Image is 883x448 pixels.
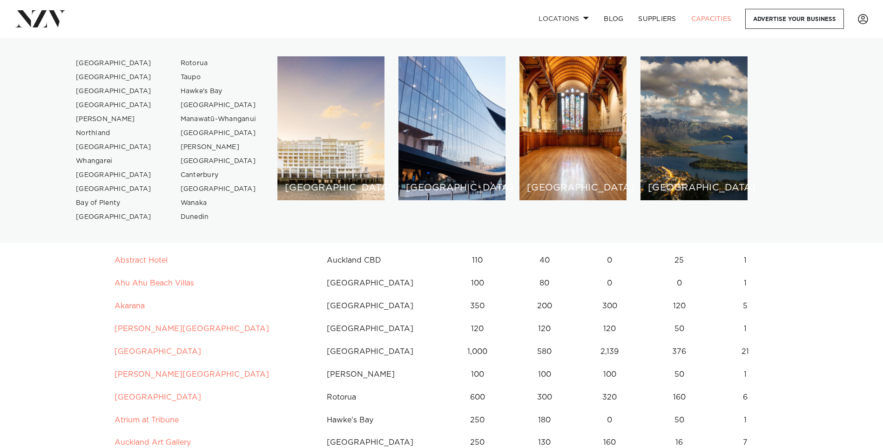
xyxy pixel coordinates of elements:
[115,325,269,333] a: [PERSON_NAME][GEOGRAPHIC_DATA]
[714,409,777,432] td: 1
[68,210,159,224] a: [GEOGRAPHIC_DATA]
[115,394,201,401] a: [GEOGRAPHIC_DATA]
[285,183,377,193] h6: [GEOGRAPHIC_DATA]
[514,386,574,409] td: 300
[745,9,844,29] a: Advertise your business
[398,56,506,200] a: Wellington venues [GEOGRAPHIC_DATA]
[440,409,515,432] td: 250
[115,348,201,355] a: [GEOGRAPHIC_DATA]
[714,272,777,295] td: 1
[645,295,714,318] td: 120
[115,416,179,424] a: Atrium at Tribune
[645,318,714,340] td: 50
[68,126,159,140] a: Northland
[574,386,645,409] td: 320
[714,340,777,363] td: 21
[68,154,159,168] a: Whangarei
[319,249,440,272] td: Auckland CBD
[514,318,574,340] td: 120
[115,257,168,264] a: Abstract Hotel
[519,56,627,200] a: Christchurch venues [GEOGRAPHIC_DATA]
[574,409,645,432] td: 0
[115,371,269,378] a: [PERSON_NAME][GEOGRAPHIC_DATA]
[173,112,264,126] a: Manawatū-Whanganui
[173,98,264,112] a: [GEOGRAPHIC_DATA]
[319,318,440,340] td: [GEOGRAPHIC_DATA]
[68,140,159,154] a: [GEOGRAPHIC_DATA]
[173,168,264,182] a: Canterbury
[115,279,194,287] a: Ahu Ahu Beach Villas
[68,112,159,126] a: [PERSON_NAME]
[440,386,515,409] td: 600
[440,272,515,295] td: 100
[714,318,777,340] td: 1
[277,56,384,200] a: Auckland venues [GEOGRAPHIC_DATA]
[714,386,777,409] td: 6
[115,302,145,310] a: Akarana
[574,363,645,386] td: 100
[173,70,264,84] a: Taupo
[15,10,66,27] img: nzv-logo.png
[440,340,515,363] td: 1,000
[115,439,191,446] a: Auckland Art Gallery
[68,196,159,210] a: Bay of Plenty
[440,318,515,340] td: 120
[68,70,159,84] a: [GEOGRAPHIC_DATA]
[514,249,574,272] td: 40
[319,295,440,318] td: [GEOGRAPHIC_DATA]
[406,183,498,193] h6: [GEOGRAPHIC_DATA]
[173,196,264,210] a: Wanaka
[68,98,159,112] a: [GEOGRAPHIC_DATA]
[645,409,714,432] td: 50
[319,386,440,409] td: Rotorua
[574,272,645,295] td: 0
[648,183,740,193] h6: [GEOGRAPHIC_DATA]
[440,363,515,386] td: 100
[319,340,440,363] td: [GEOGRAPHIC_DATA]
[574,295,645,318] td: 300
[68,84,159,98] a: [GEOGRAPHIC_DATA]
[440,295,515,318] td: 350
[68,182,159,196] a: [GEOGRAPHIC_DATA]
[440,249,515,272] td: 110
[714,249,777,272] td: 1
[645,386,714,409] td: 160
[645,272,714,295] td: 0
[640,56,748,200] a: Queenstown venues [GEOGRAPHIC_DATA]
[527,183,619,193] h6: [GEOGRAPHIC_DATA]
[173,84,264,98] a: Hawke's Bay
[514,272,574,295] td: 80
[645,249,714,272] td: 25
[514,295,574,318] td: 200
[68,168,159,182] a: [GEOGRAPHIC_DATA]
[645,363,714,386] td: 50
[319,272,440,295] td: [GEOGRAPHIC_DATA]
[684,9,739,29] a: Capacities
[173,210,264,224] a: Dunedin
[514,363,574,386] td: 100
[68,56,159,70] a: [GEOGRAPHIC_DATA]
[173,56,264,70] a: Rotorua
[596,9,631,29] a: BLOG
[714,363,777,386] td: 1
[714,295,777,318] td: 5
[319,363,440,386] td: [PERSON_NAME]
[514,340,574,363] td: 580
[574,249,645,272] td: 0
[319,409,440,432] td: Hawke's Bay
[173,140,264,154] a: [PERSON_NAME]
[531,9,596,29] a: Locations
[173,154,264,168] a: [GEOGRAPHIC_DATA]
[574,340,645,363] td: 2,139
[514,409,574,432] td: 180
[173,126,264,140] a: [GEOGRAPHIC_DATA]
[631,9,683,29] a: SUPPLIERS
[645,340,714,363] td: 376
[173,182,264,196] a: [GEOGRAPHIC_DATA]
[574,318,645,340] td: 120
